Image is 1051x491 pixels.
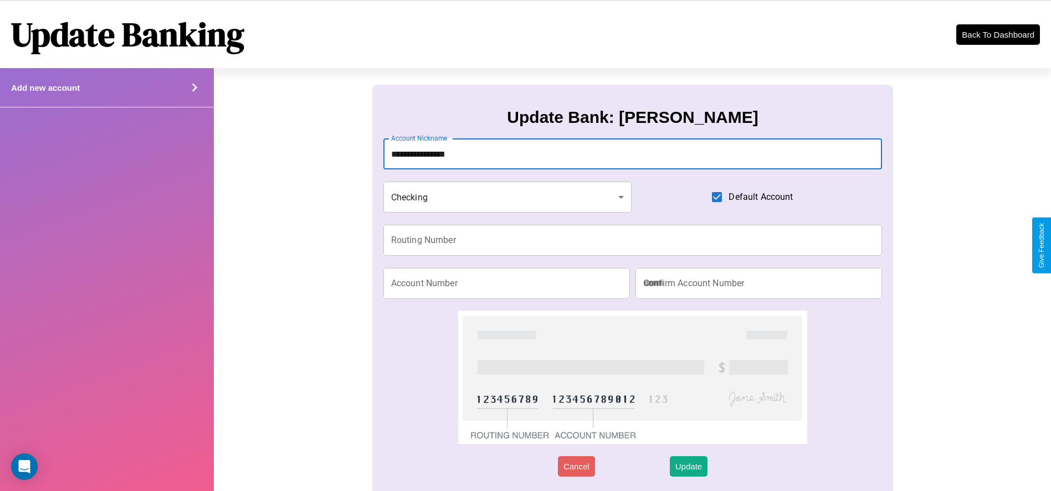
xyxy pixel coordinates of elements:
[670,456,707,477] button: Update
[729,190,793,204] span: Default Account
[11,12,244,57] h1: Update Banking
[956,24,1040,45] button: Back To Dashboard
[1038,223,1045,268] div: Give Feedback
[11,83,80,92] h4: Add new account
[383,182,632,213] div: Checking
[391,133,448,143] label: Account Nickname
[558,456,595,477] button: Cancel
[458,311,808,444] img: check
[11,453,38,480] div: Open Intercom Messenger
[507,108,758,127] h3: Update Bank: [PERSON_NAME]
